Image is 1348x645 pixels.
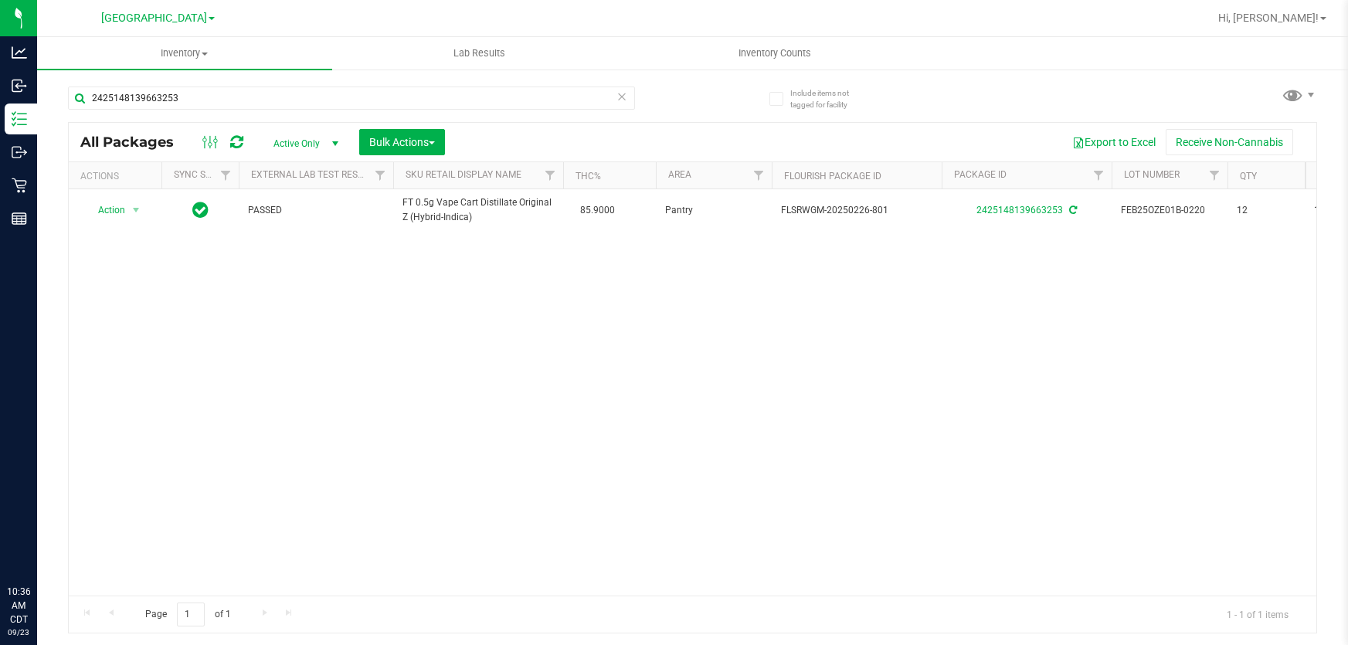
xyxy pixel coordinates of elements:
inline-svg: Outbound [12,144,27,160]
a: Inventory [37,37,332,70]
inline-svg: Retail [12,178,27,193]
a: Filter [1086,162,1112,188]
a: 2425148139663253 [976,205,1063,216]
inline-svg: Inbound [12,78,27,93]
span: PASSED [248,203,384,218]
input: 1 [177,603,205,626]
input: Search Package ID, Item Name, SKU, Lot or Part Number... [68,87,635,110]
a: Inventory Counts [627,37,922,70]
p: 10:36 AM CDT [7,585,30,626]
span: 85.9000 [572,199,623,222]
span: In Sync [192,199,209,221]
span: 12 [1237,203,1295,218]
a: THC% [576,171,601,182]
a: Filter [368,162,393,188]
inline-svg: Analytics [12,45,27,60]
span: Lab Results [433,46,526,60]
span: Clear [616,87,627,107]
button: Bulk Actions [359,129,445,155]
a: Sku Retail Display Name [406,169,521,180]
span: 1 - 1 of 1 items [1214,603,1301,626]
span: Hi, [PERSON_NAME]! [1218,12,1319,24]
button: Export to Excel [1062,129,1166,155]
a: Package ID [954,169,1007,180]
span: FLSRWGM-20250226-801 [781,203,932,218]
div: Actions [80,171,155,182]
a: External Lab Test Result [251,169,372,180]
span: Inventory Counts [718,46,832,60]
span: Inventory [37,46,332,60]
a: Filter [538,162,563,188]
iframe: Resource center [15,521,62,568]
a: Lot Number [1124,169,1180,180]
span: FT 0.5g Vape Cart Distillate Original Z (Hybrid-Indica) [402,195,554,225]
span: Sync from Compliance System [1067,205,1077,216]
span: Page of 1 [132,603,243,626]
span: Pantry [665,203,762,218]
a: Filter [746,162,772,188]
a: Filter [1202,162,1227,188]
inline-svg: Reports [12,211,27,226]
p: 09/23 [7,626,30,638]
a: Area [668,169,691,180]
span: Include items not tagged for facility [790,87,868,110]
a: Filter [213,162,239,188]
a: Sync Status [174,169,233,180]
a: Flourish Package ID [784,171,881,182]
span: [GEOGRAPHIC_DATA] [101,12,207,25]
span: FEB25OZE01B-0220 [1121,203,1218,218]
a: Qty [1240,171,1257,182]
a: Lab Results [332,37,627,70]
span: Action [84,199,126,221]
inline-svg: Inventory [12,111,27,127]
span: All Packages [80,134,189,151]
span: Bulk Actions [369,136,435,148]
span: select [127,199,146,221]
button: Receive Non-Cannabis [1166,129,1293,155]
